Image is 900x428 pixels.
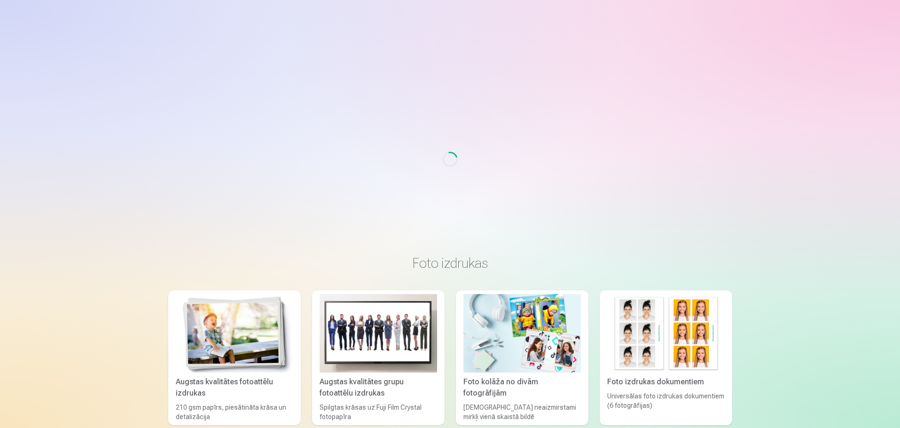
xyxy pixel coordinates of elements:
a: Foto izdrukas dokumentiemFoto izdrukas dokumentiemUniversālas foto izdrukas dokumentiem (6 fotogr... [600,290,732,425]
img: Foto izdrukas dokumentiem [607,294,725,373]
img: Foto kolāža no divām fotogrāfijām [463,294,581,373]
div: [DEMOGRAPHIC_DATA] neaizmirstami mirkļi vienā skaistā bildē [460,403,585,421]
div: 210 gsm papīrs, piesātināta krāsa un detalizācija [172,403,297,421]
a: Augstas kvalitātes grupu fotoattēlu izdrukasAugstas kvalitātes grupu fotoattēlu izdrukasSpilgtas ... [312,290,445,425]
img: Augstas kvalitātes fotoattēlu izdrukas [176,294,293,373]
div: Universālas foto izdrukas dokumentiem (6 fotogrāfijas) [603,391,728,421]
a: Augstas kvalitātes fotoattēlu izdrukasAugstas kvalitātes fotoattēlu izdrukas210 gsm papīrs, piesā... [168,290,301,425]
div: Augstas kvalitātes grupu fotoattēlu izdrukas [316,376,441,399]
div: Spilgtas krāsas uz Fuji Film Crystal fotopapīra [316,403,441,421]
div: Foto kolāža no divām fotogrāfijām [460,376,585,399]
div: Augstas kvalitātes fotoattēlu izdrukas [172,376,297,399]
div: Foto izdrukas dokumentiem [603,376,728,388]
h3: Foto izdrukas [176,255,725,272]
img: Augstas kvalitātes grupu fotoattēlu izdrukas [320,294,437,373]
a: Foto kolāža no divām fotogrāfijāmFoto kolāža no divām fotogrāfijām[DEMOGRAPHIC_DATA] neaizmirstam... [456,290,588,425]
